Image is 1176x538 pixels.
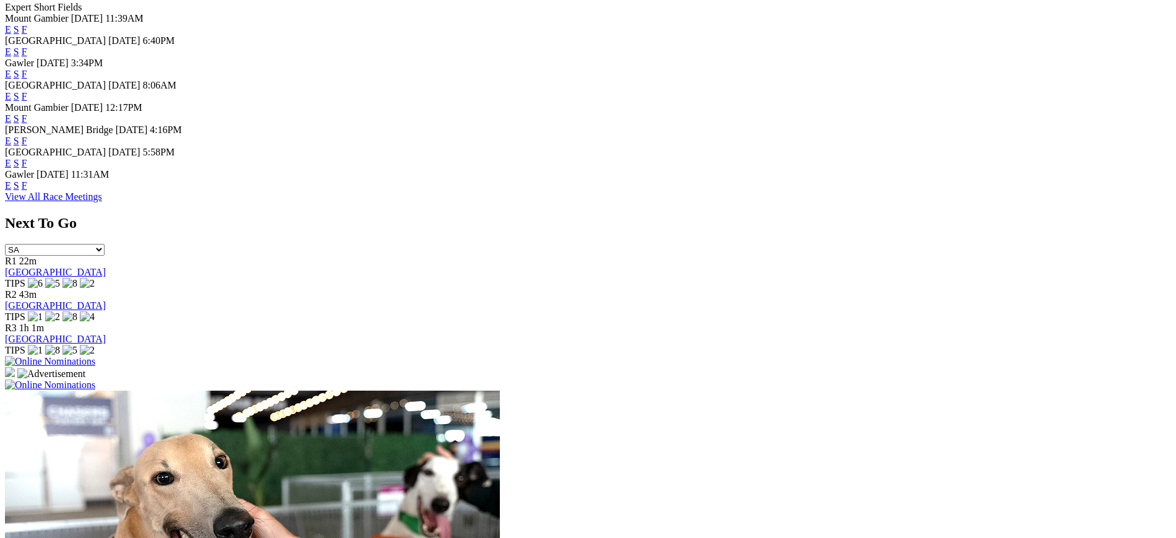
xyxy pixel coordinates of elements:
span: 8:06AM [143,80,176,90]
a: E [5,180,11,191]
a: E [5,136,11,146]
img: Online Nominations [5,356,95,367]
span: Fields [58,2,82,12]
img: 2 [45,311,60,323]
a: S [14,91,19,102]
span: 6:40PM [143,35,175,46]
span: [DATE] [116,124,148,135]
span: [GEOGRAPHIC_DATA] [5,35,106,46]
a: S [14,180,19,191]
img: 2 [80,345,95,356]
span: [DATE] [36,58,69,68]
img: 8 [45,345,60,356]
span: Short [34,2,56,12]
img: 6 [28,278,43,289]
img: Advertisement [17,368,85,380]
span: 22m [19,256,36,266]
a: F [22,136,27,146]
span: Mount Gambier [5,13,69,24]
a: E [5,113,11,124]
img: 5 [45,278,60,289]
a: E [5,158,11,168]
span: [DATE] [108,147,140,157]
span: [DATE] [36,169,69,180]
img: Online Nominations [5,380,95,391]
a: F [22,113,27,124]
a: [GEOGRAPHIC_DATA] [5,300,106,311]
a: S [14,158,19,168]
a: S [14,69,19,79]
span: [PERSON_NAME] Bridge [5,124,113,135]
span: [DATE] [71,13,103,24]
span: [GEOGRAPHIC_DATA] [5,80,106,90]
img: 5 [62,345,77,356]
img: 2 [80,278,95,289]
span: TIPS [5,278,25,289]
a: F [22,24,27,35]
span: Mount Gambier [5,102,69,113]
span: 12:17PM [105,102,142,113]
span: 43m [19,289,36,300]
span: Gawler [5,169,34,180]
img: 1 [28,345,43,356]
a: E [5,91,11,102]
span: R2 [5,289,17,300]
span: 5:58PM [143,147,175,157]
span: [GEOGRAPHIC_DATA] [5,147,106,157]
a: [GEOGRAPHIC_DATA] [5,334,106,344]
img: 1 [28,311,43,323]
a: F [22,180,27,191]
a: E [5,69,11,79]
a: F [22,158,27,168]
img: 8 [62,278,77,289]
h2: Next To Go [5,215,1171,232]
span: [DATE] [108,80,140,90]
span: 1h 1m [19,323,44,333]
span: Gawler [5,58,34,68]
span: R1 [5,256,17,266]
img: 15187_Greyhounds_GreysPlayCentral_Resize_SA_WebsiteBanner_300x115_2025.jpg [5,367,15,377]
a: View All Race Meetings [5,191,102,202]
a: F [22,91,27,102]
span: R3 [5,323,17,333]
a: S [14,24,19,35]
span: [DATE] [108,35,140,46]
img: 4 [80,311,95,323]
span: [DATE] [71,102,103,113]
span: Expert [5,2,32,12]
a: [GEOGRAPHIC_DATA] [5,267,106,277]
a: F [22,46,27,57]
a: S [14,136,19,146]
span: 11:31AM [71,169,109,180]
a: E [5,24,11,35]
img: 8 [62,311,77,323]
span: 4:16PM [150,124,182,135]
a: S [14,46,19,57]
a: F [22,69,27,79]
a: S [14,113,19,124]
span: 3:34PM [71,58,103,68]
span: TIPS [5,345,25,355]
span: TIPS [5,311,25,322]
a: E [5,46,11,57]
span: 11:39AM [105,13,144,24]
